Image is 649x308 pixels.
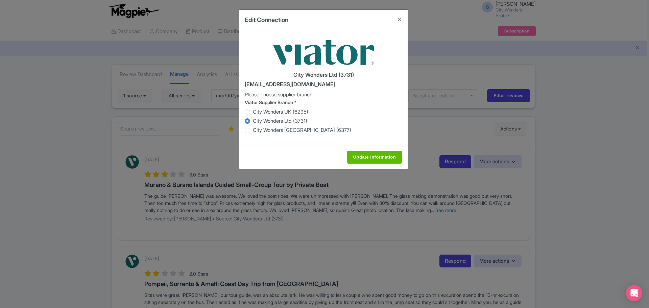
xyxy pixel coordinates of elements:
input: Update Information [347,151,402,164]
label: City Wonders UK (6295) [253,108,308,116]
p: Please choose supplier branch. [245,91,402,99]
label: City Wonders [GEOGRAPHIC_DATA] (6377) [253,126,351,134]
button: Close [391,10,408,29]
div: Open Intercom Messenger [626,285,642,301]
span: Viator Supplier Branch [245,99,293,105]
h4: [EMAIL_ADDRESS][DOMAIN_NAME]. [245,81,402,88]
label: City Wonders Ltd (3731) [253,117,307,125]
h4: City Wonders Ltd (3731) [245,72,402,78]
img: viator-9033d3fb01e0b80761764065a76b653a.png [273,35,374,69]
h4: Edit Connection [245,15,288,24]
